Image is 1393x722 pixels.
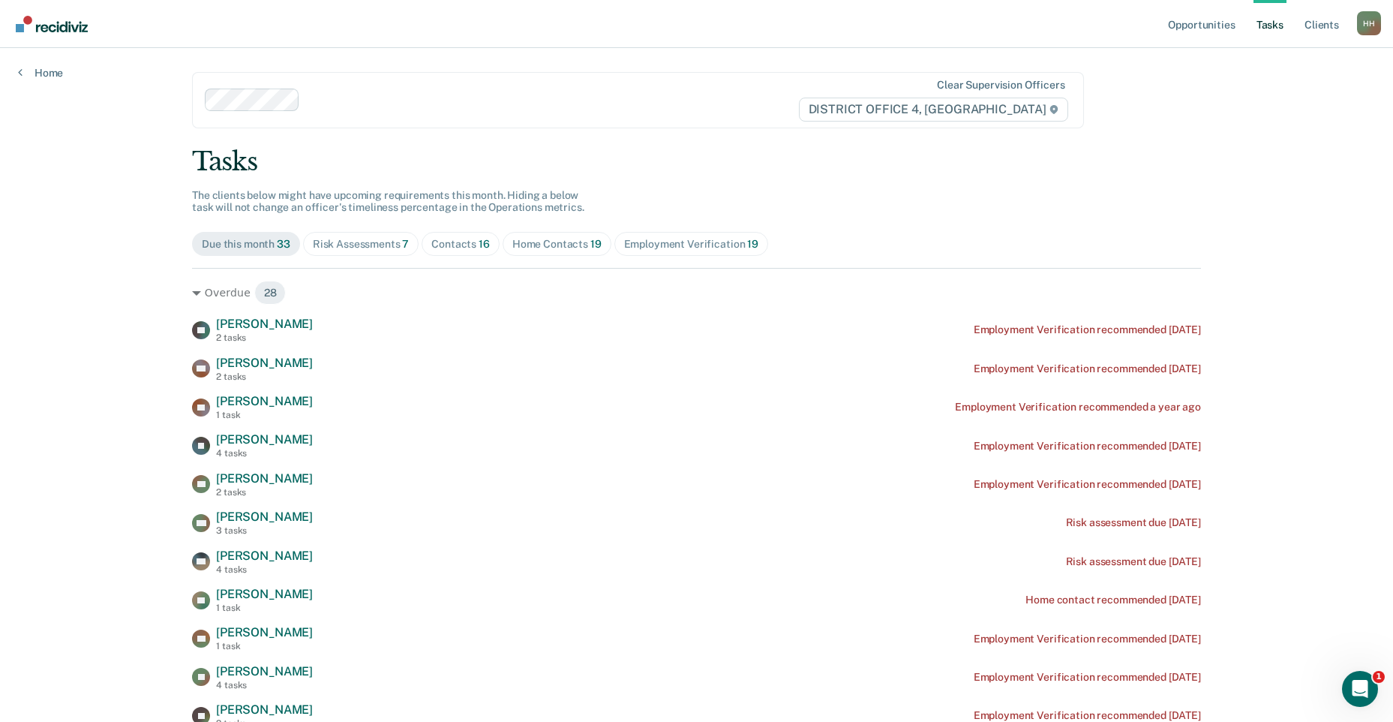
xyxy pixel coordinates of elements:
div: 4 tasks [216,564,313,575]
span: [PERSON_NAME] [216,432,313,447]
div: Risk assessment due [DATE] [1066,555,1201,568]
span: [PERSON_NAME] [216,394,313,408]
div: Tasks [192,146,1201,177]
div: Home contact recommended [DATE] [1025,594,1201,606]
span: 19 [747,238,758,250]
span: [PERSON_NAME] [216,510,313,524]
div: Risk assessment due [DATE] [1066,516,1201,529]
button: Profile dropdown button [1357,11,1381,35]
div: 2 tasks [216,487,313,498]
span: 1 [1373,671,1385,683]
span: The clients below might have upcoming requirements this month. Hiding a below task will not chang... [192,189,584,214]
span: [PERSON_NAME] [216,549,313,563]
div: 1 task [216,410,313,420]
span: [PERSON_NAME] [216,356,313,370]
iframe: Intercom live chat [1342,671,1378,707]
div: Risk Assessments [313,238,410,251]
div: 2 tasks [216,372,313,382]
span: [PERSON_NAME] [216,587,313,601]
div: Home Contacts [512,238,602,251]
div: 3 tasks [216,525,313,536]
span: 7 [402,238,409,250]
div: Employment Verification recommended [DATE] [974,633,1201,645]
div: Contacts [431,238,490,251]
span: 33 [277,238,290,250]
span: 19 [590,238,602,250]
span: 16 [479,238,490,250]
div: Overdue 28 [192,281,1201,305]
a: Home [18,66,63,80]
div: Employment Verification recommended [DATE] [974,363,1201,375]
span: [PERSON_NAME] [216,664,313,678]
div: Employment Verification recommended [DATE] [974,478,1201,491]
div: 4 tasks [216,448,313,459]
div: Employment Verification recommended [DATE] [974,671,1201,684]
div: Employment Verification [624,238,758,251]
div: 1 task [216,603,313,613]
span: [PERSON_NAME] [216,317,313,331]
span: 28 [254,281,287,305]
span: [PERSON_NAME] [216,702,313,717]
div: H H [1357,11,1381,35]
img: Recidiviz [16,16,88,32]
div: 4 tasks [216,680,313,690]
span: [PERSON_NAME] [216,471,313,486]
div: Employment Verification recommended [DATE] [974,323,1201,336]
div: Due this month [202,238,290,251]
div: Employment Verification recommended [DATE] [974,440,1201,453]
span: DISTRICT OFFICE 4, [GEOGRAPHIC_DATA] [799,98,1068,122]
div: 2 tasks [216,332,313,343]
div: Employment Verification recommended [DATE] [974,709,1201,722]
div: Clear supervision officers [937,79,1064,92]
div: 1 task [216,641,313,651]
span: [PERSON_NAME] [216,625,313,639]
div: Employment Verification recommended a year ago [955,401,1201,414]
